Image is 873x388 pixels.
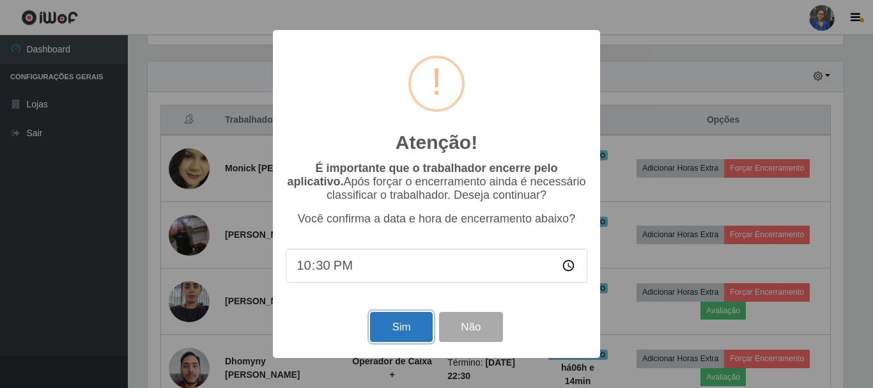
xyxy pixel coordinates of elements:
[396,131,477,154] h2: Atenção!
[287,162,557,188] b: É importante que o trabalhador encerre pelo aplicativo.
[439,312,502,342] button: Não
[286,212,587,226] p: Você confirma a data e hora de encerramento abaixo?
[370,312,432,342] button: Sim
[286,162,587,202] p: Após forçar o encerramento ainda é necessário classificar o trabalhador. Deseja continuar?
